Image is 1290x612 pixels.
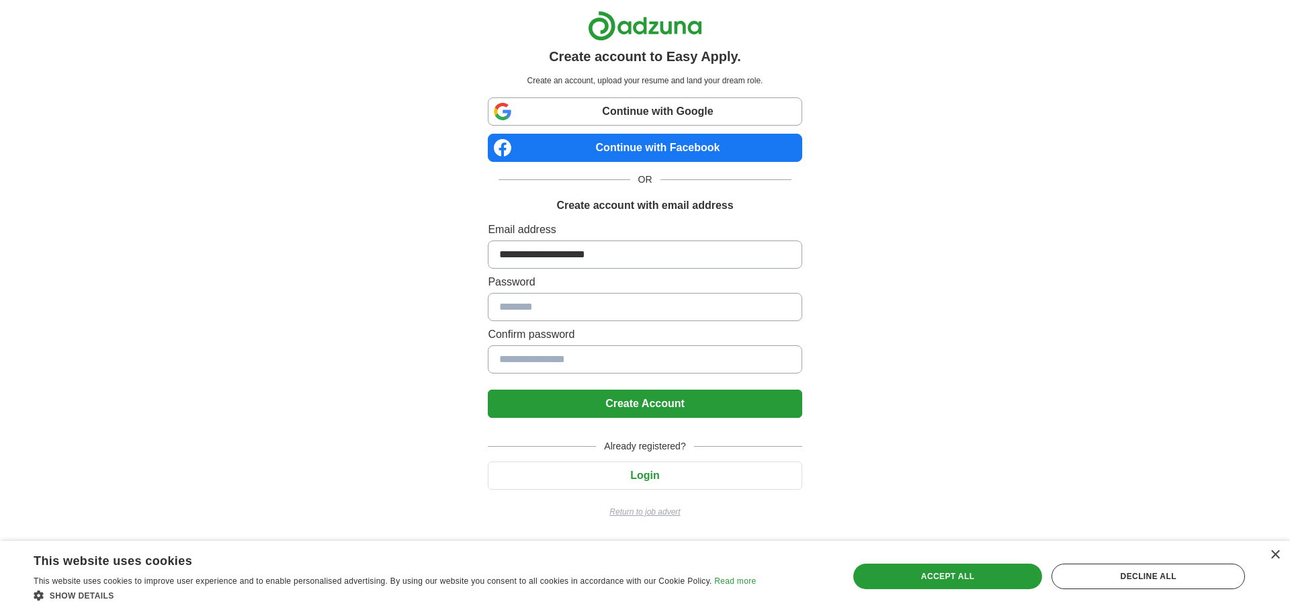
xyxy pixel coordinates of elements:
h1: Create account with email address [556,198,733,214]
span: Already registered? [596,439,693,453]
div: Close [1270,550,1280,560]
a: Continue with Facebook [488,134,802,162]
label: Password [488,274,802,290]
label: Confirm password [488,326,802,343]
a: Login [488,470,802,481]
h1: Create account to Easy Apply. [549,46,741,67]
a: Return to job advert [488,506,802,518]
div: Show details [34,588,756,602]
button: Login [488,462,802,490]
p: Create an account, upload your resume and land your dream role. [490,75,799,87]
a: Read more, opens a new window [714,576,756,586]
img: Adzuna logo [588,11,702,41]
div: This website uses cookies [34,549,722,569]
button: Create Account [488,390,802,418]
a: Continue with Google [488,97,802,126]
span: Show details [50,591,114,601]
span: OR [630,173,660,187]
label: Email address [488,222,802,238]
span: This website uses cookies to improve user experience and to enable personalised advertising. By u... [34,576,712,586]
div: Decline all [1051,564,1245,589]
div: Accept all [853,564,1043,589]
